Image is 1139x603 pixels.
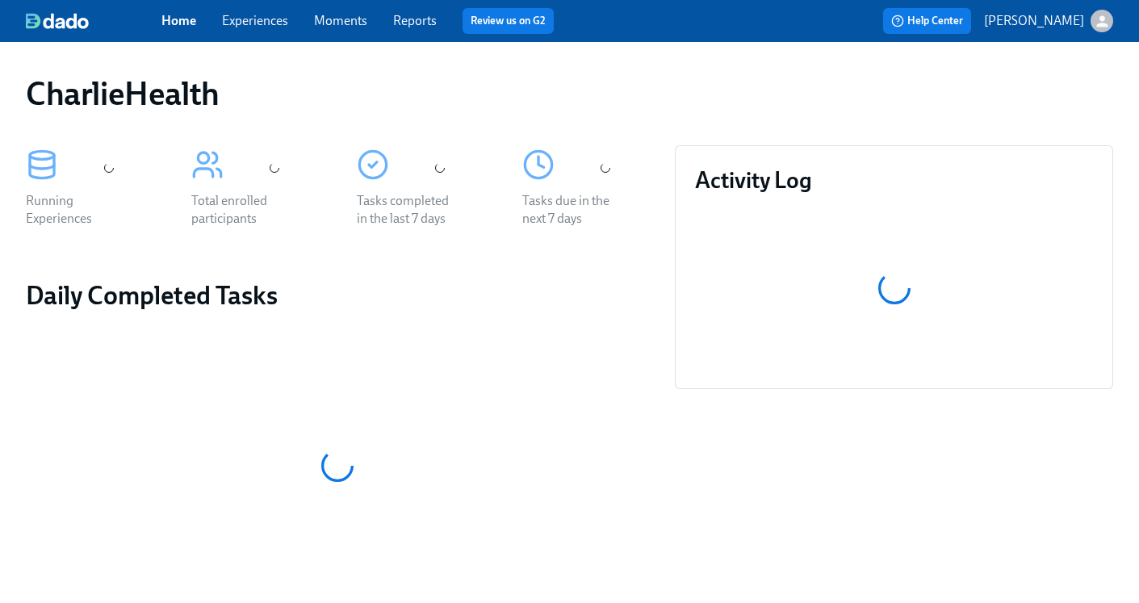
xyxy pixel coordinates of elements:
a: dado [26,13,161,29]
div: Tasks completed in the last 7 days [357,192,460,228]
h3: Activity Log [695,165,1093,195]
div: Running Experiences [26,192,129,228]
a: Moments [314,13,367,28]
a: Home [161,13,196,28]
h1: CharlieHealth [26,74,220,113]
button: Help Center [883,8,971,34]
p: [PERSON_NAME] [984,12,1084,30]
h2: Daily Completed Tasks [26,279,649,312]
a: Reports [393,13,437,28]
div: Tasks due in the next 7 days [522,192,626,228]
span: Help Center [891,13,963,29]
img: dado [26,13,89,29]
a: Review us on G2 [471,13,546,29]
button: [PERSON_NAME] [984,10,1113,32]
div: Total enrolled participants [191,192,295,228]
button: Review us on G2 [463,8,554,34]
a: Experiences [222,13,288,28]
